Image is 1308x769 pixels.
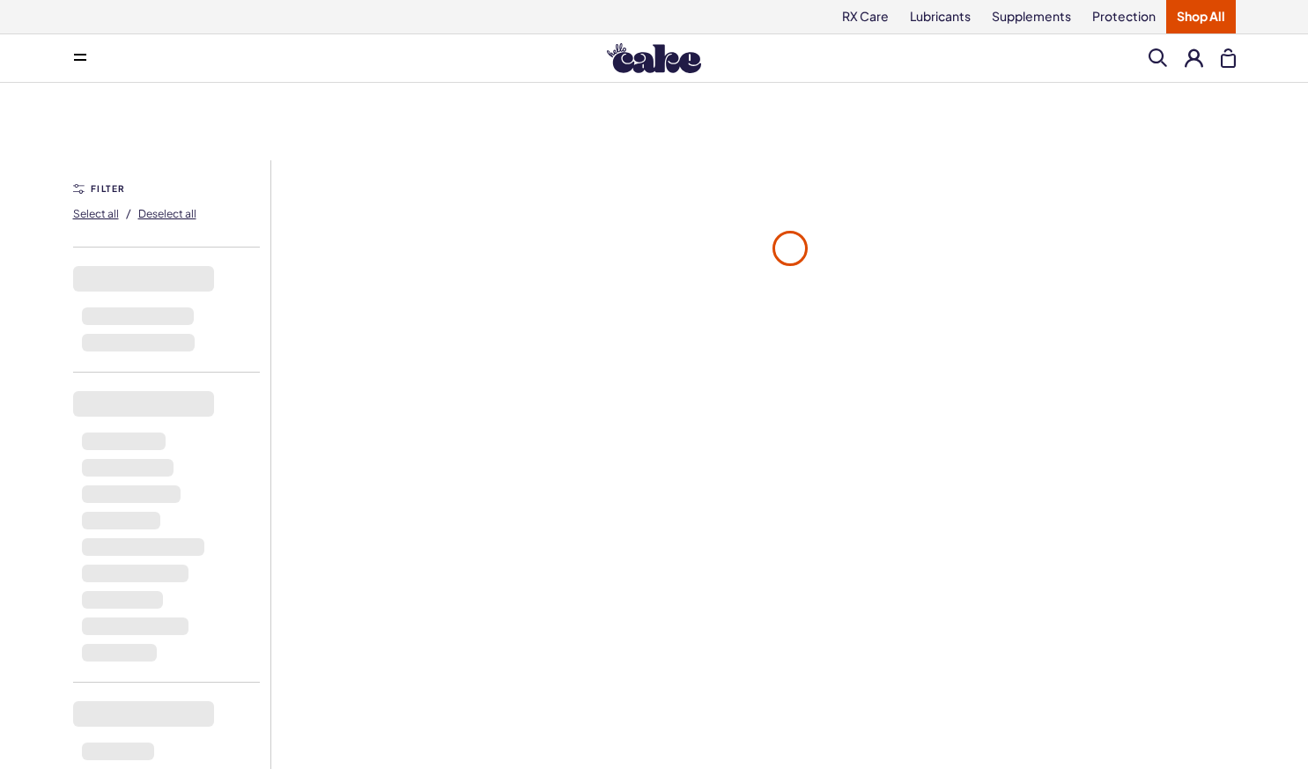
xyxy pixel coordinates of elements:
[138,207,196,220] span: Deselect all
[126,205,131,221] span: /
[73,199,119,227] button: Select all
[138,199,196,227] button: Deselect all
[73,207,119,220] span: Select all
[607,43,701,73] img: Hello Cake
